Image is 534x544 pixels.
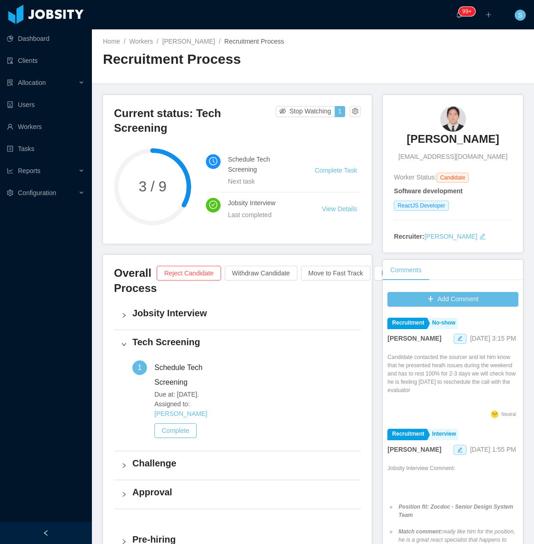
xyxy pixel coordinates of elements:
span: ReactJS Developer [394,201,449,211]
i: icon: solution [7,79,13,86]
span: Due at: [DATE]. [154,390,238,399]
span: Reports [18,167,40,174]
i: icon: plus [485,11,492,18]
a: [PERSON_NAME] [162,38,215,45]
em: Position fit: Zocdoc - Senior Design System Team [398,504,513,518]
span: Assigned to: [154,399,238,419]
h3: Current status: Tech Screening [114,106,276,136]
span: / [124,38,125,45]
span: [EMAIL_ADDRESS][DOMAIN_NAME] [398,152,507,162]
a: [PERSON_NAME] [424,233,477,240]
i: icon: right [121,492,127,497]
i: icon: bell [456,11,462,18]
button: icon: plusAdd Comment [387,292,518,307]
h4: Jobsity Interview [228,198,300,208]
button: Put Candidate On Hold [374,266,455,280]
strong: [PERSON_NAME] [387,335,441,342]
span: Neutral [501,412,516,417]
h4: Approval [132,486,353,499]
a: Recruitment [387,318,426,329]
img: 87f5d333-d621-44d3-b5a6-e67228ec2afd_68d546d1d0cd7-90w.png [440,106,466,132]
sup: 1207 [459,7,475,16]
h4: Schedule Tech Screening [228,154,293,174]
h3: [PERSON_NAME] [407,132,499,146]
i: icon: right [121,463,127,468]
i: icon: edit [479,233,486,240]
span: [DATE] 1:55 PM [470,446,516,453]
div: Schedule Tech Screening [154,360,238,390]
div: Comments [383,260,429,280]
div: Last completed [228,210,300,220]
em: Match comment: [398,528,442,535]
h4: Jobsity Interview [132,307,353,320]
span: 1 [138,364,142,371]
button: icon: eye-invisibleStop Watching [276,106,335,117]
strong: [PERSON_NAME] [387,446,441,453]
h2: Recruitment Process [103,50,313,69]
i: icon: right [121,313,127,318]
i: icon: check-circle [209,201,217,209]
a: icon: profileTasks [7,140,85,158]
a: icon: auditClients [7,51,85,70]
a: icon: pie-chartDashboard [7,29,85,48]
a: [PERSON_NAME] [407,132,499,152]
a: Complete Task [315,167,357,174]
span: Recruitment Process [224,38,284,45]
span: 3 / 9 [114,180,191,194]
i: icon: setting [7,190,13,196]
span: [DATE] 3:15 PM [470,335,516,342]
a: Complete [154,427,197,434]
i: icon: line-chart [7,168,13,174]
button: icon: setting [350,106,361,117]
a: Workers [129,38,153,45]
button: Withdraw Candidate [225,266,297,280]
i: icon: edit [457,447,463,453]
a: View Details [322,205,358,213]
a: Interview [427,429,458,440]
a: icon: userWorkers [7,118,85,136]
span: / [219,38,221,45]
div: icon: rightChallenge [114,451,361,480]
strong: Software development [394,187,462,195]
div: icon: rightApproval [114,480,361,509]
i: icon: clock-circle [209,157,217,165]
span: Candidate [437,173,469,183]
a: [PERSON_NAME] [154,410,207,417]
button: Complete [154,423,197,438]
button: 1 [335,106,346,117]
h4: Challenge [132,457,353,470]
i: icon: right [121,342,127,347]
h4: Tech Screening [132,336,353,348]
a: Home [103,38,120,45]
a: Recruitment [387,429,426,440]
div: Next task [228,176,293,186]
i: icon: edit [457,336,463,341]
div: icon: rightJobsity Interview [114,301,361,330]
span: Allocation [18,79,46,86]
strong: Recruiter: [394,233,424,240]
button: Move to Fast Track [301,266,370,280]
span: Configuration [18,189,56,196]
span: / [157,38,159,45]
button: Reject Candidate [157,266,221,280]
div: icon: rightTech Screening [114,330,361,359]
span: S [518,10,522,21]
a: icon: robotUsers [7,95,85,114]
p: Candidate contacted the sourcer and let him know that he presented healh issues during the weeken... [387,353,518,394]
span: Worker Status: [394,174,436,181]
h3: Overall Process [114,266,157,296]
a: No-show [427,318,458,329]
